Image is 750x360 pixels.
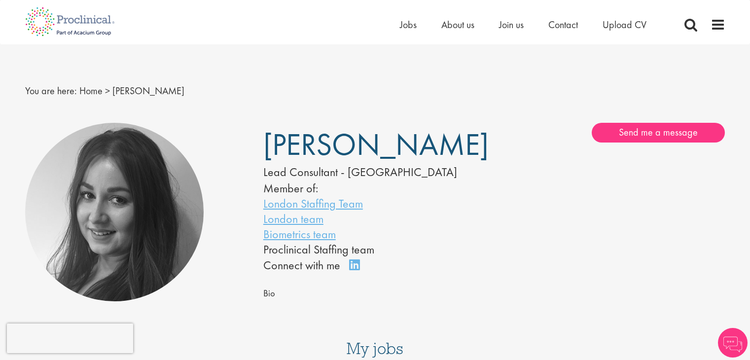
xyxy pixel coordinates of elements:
a: London Staffing Team [263,196,363,211]
img: Chatbot [718,328,748,358]
a: London team [263,211,323,226]
a: About us [441,18,474,31]
a: Jobs [400,18,417,31]
a: Join us [499,18,524,31]
iframe: reCAPTCHA [7,324,133,353]
h3: My jobs [25,340,725,357]
div: Lead Consultant - [GEOGRAPHIC_DATA] [263,164,464,180]
a: Send me a message [592,123,725,143]
span: [PERSON_NAME] [112,84,184,97]
span: > [105,84,110,97]
a: Biometrics team [263,226,336,242]
span: [PERSON_NAME] [263,125,489,164]
span: Bio [263,288,275,299]
li: Proclinical Staffing team [263,242,464,257]
a: Contact [548,18,578,31]
a: breadcrumb link [79,84,103,97]
a: Upload CV [603,18,646,31]
img: Heidi Hennigan [25,123,204,302]
label: Member of: [263,180,318,196]
span: You are here: [25,84,77,97]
